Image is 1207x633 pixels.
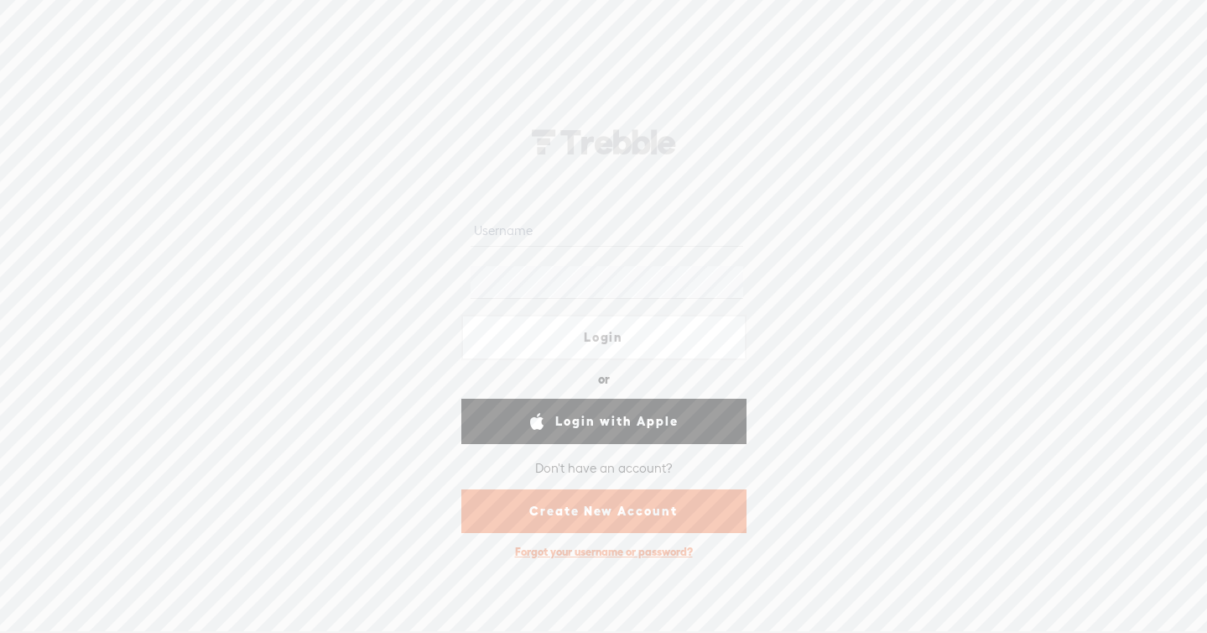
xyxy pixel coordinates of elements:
[507,536,701,568] div: Forgot your username or password?
[471,214,743,247] input: Username
[461,399,747,444] a: Login with Apple
[535,451,673,486] div: Don't have an account?
[598,366,610,393] div: or
[461,489,747,533] a: Create New Account
[461,315,747,360] a: Login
